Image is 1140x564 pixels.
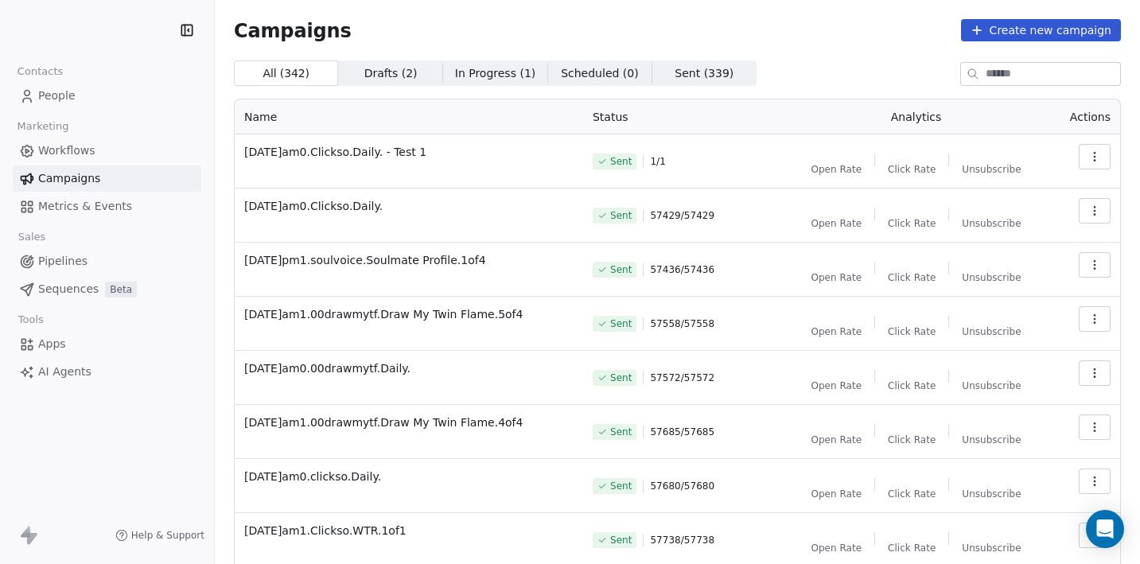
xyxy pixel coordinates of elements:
[650,209,714,222] span: 57429 / 57429
[888,163,936,176] span: Click Rate
[962,542,1021,554] span: Unsubscribe
[13,83,201,109] a: People
[610,317,632,330] span: Sent
[888,488,936,500] span: Click Rate
[811,542,862,554] span: Open Rate
[583,99,782,134] th: Status
[811,217,862,230] span: Open Rate
[13,359,201,385] a: AI Agents
[962,271,1021,284] span: Unsubscribe
[131,529,204,542] span: Help & Support
[811,434,862,446] span: Open Rate
[610,209,632,222] span: Sent
[811,163,862,176] span: Open Rate
[244,414,574,430] span: [DATE]am1.00drawmytf.Draw My Twin Flame.4of4
[650,426,714,438] span: 57685 / 57685
[962,379,1021,392] span: Unsubscribe
[610,371,632,384] span: Sent
[782,99,1050,134] th: Analytics
[10,115,76,138] span: Marketing
[11,225,53,249] span: Sales
[650,480,714,492] span: 57680 / 57680
[888,542,936,554] span: Click Rate
[962,163,1021,176] span: Unsubscribe
[13,276,201,302] a: SequencesBeta
[610,263,632,276] span: Sent
[888,379,936,392] span: Click Rate
[811,325,862,338] span: Open Rate
[235,99,583,134] th: Name
[675,65,733,82] span: Sent ( 339 )
[610,155,632,168] span: Sent
[811,271,862,284] span: Open Rate
[11,308,50,332] span: Tools
[13,331,201,357] a: Apps
[650,371,714,384] span: 57572 / 57572
[962,325,1021,338] span: Unsubscribe
[888,434,936,446] span: Click Rate
[244,469,574,484] span: [DATE]am0.clickso.Daily.
[10,60,70,84] span: Contacts
[364,65,418,82] span: Drafts ( 2 )
[962,434,1021,446] span: Unsubscribe
[13,248,201,274] a: Pipelines
[13,193,201,220] a: Metrics & Events
[105,282,137,298] span: Beta
[38,170,100,187] span: Campaigns
[244,306,574,322] span: [DATE]am1.00drawmytf.Draw My Twin Flame.5of4
[38,253,88,270] span: Pipelines
[244,198,574,214] span: [DATE]am0.Clickso.Daily.
[962,488,1021,500] span: Unsubscribe
[610,534,632,546] span: Sent
[650,263,714,276] span: 57436 / 57436
[888,217,936,230] span: Click Rate
[244,360,574,376] span: [DATE]am0.00drawmytf.Daily.
[13,165,201,192] a: Campaigns
[38,281,99,298] span: Sequences
[811,488,862,500] span: Open Rate
[234,19,352,41] span: Campaigns
[38,336,66,352] span: Apps
[1050,99,1120,134] th: Actions
[244,252,574,268] span: [DATE]pm1.soulvoice.Soulmate Profile.1of4
[888,325,936,338] span: Click Rate
[38,198,132,215] span: Metrics & Events
[455,65,536,82] span: In Progress ( 1 )
[1086,510,1124,548] div: Open Intercom Messenger
[650,317,714,330] span: 57558 / 57558
[650,534,714,546] span: 57738 / 57738
[561,65,639,82] span: Scheduled ( 0 )
[811,379,862,392] span: Open Rate
[888,271,936,284] span: Click Rate
[610,426,632,438] span: Sent
[962,217,1021,230] span: Unsubscribe
[610,480,632,492] span: Sent
[38,142,95,159] span: Workflows
[244,144,574,160] span: [DATE]am0.Clickso.Daily. - Test 1
[38,364,91,380] span: AI Agents
[244,523,574,539] span: [DATE]am1.Clickso.WTR.1of1
[13,138,201,164] a: Workflows
[115,529,204,542] a: Help & Support
[961,19,1121,41] button: Create new campaign
[650,155,665,168] span: 1 / 1
[38,88,76,104] span: People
